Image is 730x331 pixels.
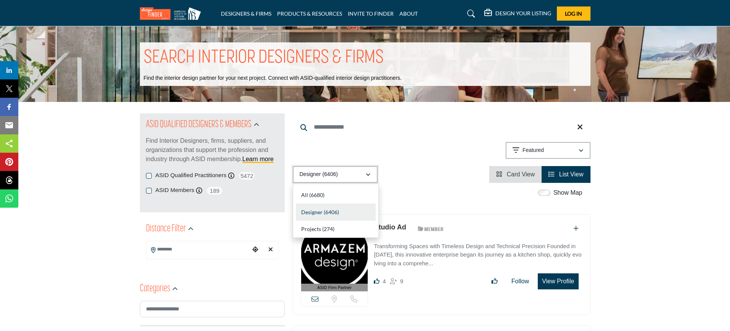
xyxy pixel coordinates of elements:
div: Followers [390,277,403,286]
div: DESIGN YOUR LISTING [484,9,551,18]
span: Card View [507,171,535,178]
p: Transforming Spaces with Timeless Design and Technical Precision Founded in [DATE], this innovati... [374,242,582,268]
h2: Distance Filter [146,222,186,236]
span: Designer [301,209,323,215]
h2: ASID QUALIFIED DESIGNERS & MEMBERS [146,118,251,132]
a: Add To List [573,225,579,232]
a: Studio Ad [374,223,406,231]
input: Search Category [140,301,285,317]
h5: DESIGN YOUR LISTING [495,10,551,17]
p: Featured [522,147,544,154]
span: List View [559,171,584,178]
p: Find the interior design partner for your next project. Connect with ASID-qualified interior desi... [144,74,402,82]
span: 9 [400,278,403,284]
div: Clear search location [265,242,276,258]
p: Studio Ad [374,222,406,233]
input: Search Keyword [293,118,590,136]
h1: SEARCH INTERIOR DESIGNERS & FIRMS [144,46,384,70]
a: INVITE TO FINDER [348,10,394,17]
label: ASID Qualified Practitioners [156,171,227,180]
a: Learn more [242,156,274,162]
div: Choose your current location [250,242,261,258]
img: Studio Ad [301,223,368,284]
label: Show Map [553,188,582,197]
button: Like listing [487,274,503,289]
button: Log In [557,6,590,21]
b: (6680) [309,192,324,198]
input: Search Location [146,242,250,257]
img: ASID Members Badge Icon [414,224,448,234]
span: 5472 [238,171,255,181]
p: Designer (6406) [300,171,338,178]
input: ASID Qualified Practitioners checkbox [146,173,152,179]
a: DESIGNERS & FIRMS [221,10,271,17]
span: Log In [565,10,582,17]
a: Transforming Spaces with Timeless Design and Technical Precision Founded in [DATE], this innovati... [374,237,582,268]
li: Card View [489,166,542,183]
button: Designer (6406) [293,166,378,183]
b: (6406) [324,209,339,215]
a: View List [548,171,583,178]
p: Find Interior Designers, firms, suppliers, and organizations that support the profession and indu... [146,136,279,164]
a: ASID Firm Partner [301,223,368,292]
h2: Categories [140,282,170,296]
a: ABOUT [399,10,418,17]
i: Likes [374,278,380,284]
span: ASID Firm Partner [317,284,352,291]
label: ASID Members [156,186,195,195]
li: List View [542,166,590,183]
span: 189 [206,186,223,195]
span: 4 [383,278,386,284]
span: All [301,192,308,198]
img: Site Logo [140,7,205,20]
button: Featured [506,142,590,159]
input: ASID Members checkbox [146,188,152,194]
button: Follow [506,274,534,289]
a: View Card [496,171,535,178]
span: Projects [301,226,321,232]
a: Search [460,8,480,20]
button: View Profile [538,273,578,289]
a: PRODUCTS & RESOURCES [277,10,342,17]
b: (274) [322,226,334,232]
div: Designer (6406) [293,184,379,238]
